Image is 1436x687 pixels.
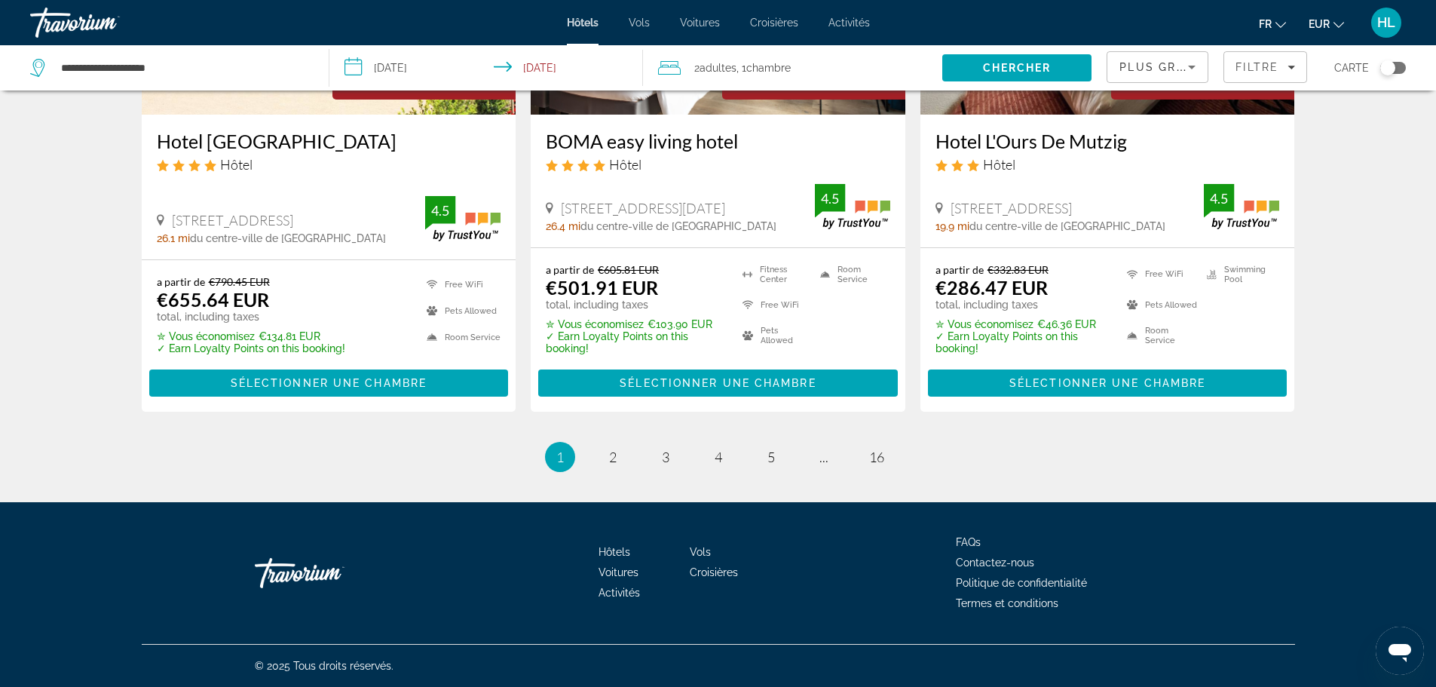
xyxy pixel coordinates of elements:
a: BOMA easy living hotel [546,130,890,152]
span: 19.9 mi [935,220,969,232]
button: Search [942,54,1092,81]
button: Select check in and out date [329,45,644,90]
span: [STREET_ADDRESS] [951,200,1072,216]
span: © 2025 Tous droits réservés. [255,660,393,672]
li: Pets Allowed [419,302,501,320]
span: Hôtel [220,156,253,173]
div: 4.5 [1204,189,1234,207]
mat-select: Sort by [1119,58,1196,76]
li: Free WiFi [1119,263,1199,286]
span: HL [1377,15,1395,30]
p: €46.36 EUR [935,318,1108,330]
ins: €655.64 EUR [157,288,269,311]
div: 4 star Hotel [157,156,501,173]
span: ✮ Vous économisez [157,330,255,342]
del: €332.83 EUR [987,263,1049,276]
p: ✓ Earn Loyalty Points on this booking! [546,330,724,354]
span: [STREET_ADDRESS][DATE] [561,200,725,216]
li: Free WiFi [419,275,501,294]
div: 4.5 [815,189,845,207]
a: Croisières [690,566,738,578]
a: Sélectionner une chambre [149,373,509,389]
span: Plus grandes économies [1119,61,1300,73]
span: 2 [609,449,617,465]
span: FAQs [956,536,981,548]
li: Room Service [813,263,890,286]
span: du centre-ville de [GEOGRAPHIC_DATA] [190,232,386,244]
div: 4.5 [425,201,455,219]
span: a partir de [546,263,594,276]
a: Termes et conditions [956,597,1058,609]
p: total, including taxes [935,299,1108,311]
button: Sélectionner une chambre [538,370,898,397]
span: Activités [828,17,870,29]
a: Go Home [255,551,406,596]
span: a partir de [935,263,984,276]
li: Free WiFi [735,293,813,316]
a: Hôtels [599,546,630,558]
span: ... [819,449,828,465]
span: [STREET_ADDRESS] [172,212,293,228]
p: ✓ Earn Loyalty Points on this booking! [157,342,345,354]
a: Hotel [GEOGRAPHIC_DATA] [157,130,501,152]
a: Hôtels [567,17,599,29]
span: Chambre [746,62,791,74]
input: Search hotel destination [60,57,306,79]
span: 2 [694,57,736,78]
a: Voitures [680,17,720,29]
button: Change language [1259,13,1286,35]
iframe: Bouton de lancement de la fenêtre de messagerie [1376,627,1424,675]
a: Sélectionner une chambre [928,373,1288,389]
span: ✮ Vous économisez [935,318,1033,330]
a: Voitures [599,566,638,578]
p: total, including taxes [546,299,724,311]
span: Sélectionner une chambre [1009,377,1205,389]
button: Change currency [1309,13,1344,35]
span: 3 [662,449,669,465]
a: Activités [599,587,640,599]
span: Filtre [1235,61,1278,73]
button: Travelers: 2 adults, 0 children [643,45,942,90]
a: Contactez-nous [956,557,1034,569]
a: Hotel L'Ours De Mutzig [935,130,1280,152]
a: Croisières [750,17,798,29]
li: Pets Allowed [735,324,813,346]
span: du centre-ville de [GEOGRAPHIC_DATA] [580,220,776,232]
a: Vols [690,546,711,558]
span: Carte [1334,57,1369,78]
ins: €501.91 EUR [546,276,658,299]
div: 4 star Hotel [546,156,890,173]
li: Pets Allowed [1119,293,1199,316]
span: Sélectionner une chambre [231,377,427,389]
img: TrustYou guest rating badge [815,184,890,228]
p: €103.90 EUR [546,318,724,330]
span: Hôtel [983,156,1015,173]
span: 5 [767,449,775,465]
a: Travorium [30,3,181,42]
nav: Pagination [142,442,1295,472]
a: Vols [629,17,650,29]
a: Sélectionner une chambre [538,373,898,389]
a: Politique de confidentialité [956,577,1087,589]
li: Room Service [1119,324,1199,346]
button: User Menu [1367,7,1406,38]
p: €134.81 EUR [157,330,345,342]
div: 3 star Hotel [935,156,1280,173]
span: ✮ Vous économisez [546,318,644,330]
span: 26.4 mi [546,220,580,232]
span: 1 [556,449,564,465]
span: EUR [1309,18,1330,30]
button: Toggle map [1369,61,1406,75]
